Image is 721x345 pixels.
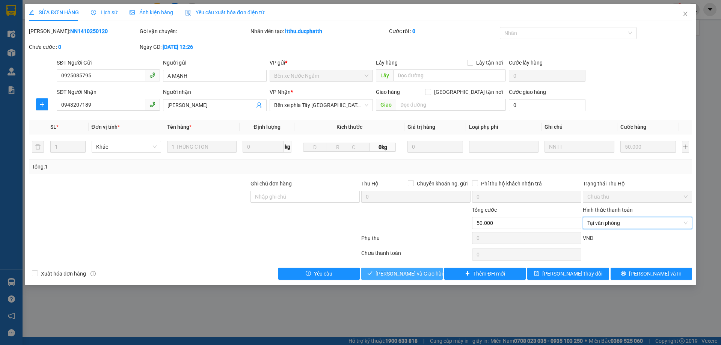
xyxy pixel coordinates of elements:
[92,124,120,130] span: Đơn vị tính
[360,249,471,262] div: Chưa thanh toán
[29,10,34,15] span: edit
[270,89,291,95] span: VP Nhận
[38,270,89,278] span: Xuất hóa đơn hàng
[620,124,646,130] span: Cước hàng
[130,9,173,15] span: Ảnh kiện hàng
[675,4,696,25] button: Close
[444,268,526,280] button: plusThêm ĐH mới
[29,9,79,15] span: SỬA ĐƠN HÀNG
[57,88,160,96] div: SĐT Người Nhận
[509,70,585,82] input: Cước lấy hàng
[370,143,395,152] span: 0kg
[414,179,471,188] span: Chuyển khoản ng. gửi
[682,141,689,153] button: plus
[465,271,470,277] span: plus
[336,124,362,130] span: Kích thước
[70,28,108,34] b: NN1410250120
[412,28,415,34] b: 0
[376,69,393,81] span: Lấy
[163,44,193,50] b: [DATE] 12:26
[542,120,617,134] th: Ghi chú
[91,10,96,15] span: clock-circle
[587,191,688,202] span: Chưa thu
[466,120,542,134] th: Loại phụ phí
[545,141,614,153] input: Ghi Chú
[278,268,360,280] button: exclamation-circleYêu cầu
[285,28,322,34] b: ltthu.ducphatth
[361,268,443,280] button: check[PERSON_NAME] và Giao hàng
[682,11,688,17] span: close
[50,124,56,130] span: SL
[274,99,368,111] span: Bến xe phía Tây Thanh Hóa
[360,234,471,247] div: Phụ thu
[256,102,262,108] span: user-add
[140,27,249,35] div: Gói vận chuyển:
[396,99,506,111] input: Dọc đường
[167,141,237,153] input: VD: Bàn, Ghế
[91,9,118,15] span: Lịch sử
[473,59,506,67] span: Lấy tận nơi
[250,191,360,203] input: Ghi chú đơn hàng
[284,141,291,153] span: kg
[407,141,463,153] input: 0
[57,59,160,67] div: SĐT Người Gửi
[253,124,280,130] span: Định lượng
[620,141,676,153] input: 0
[407,124,435,130] span: Giá trị hàng
[376,99,396,111] span: Giao
[270,59,373,67] div: VP gửi
[185,10,191,16] img: icon
[376,89,400,95] span: Giao hàng
[349,143,370,152] input: C
[389,27,498,35] div: Cước rồi :
[587,217,688,229] span: Tại văn phòng
[583,235,593,241] span: VND
[250,27,388,35] div: Nhân viên tạo:
[393,69,506,81] input: Dọc đường
[185,9,264,15] span: Yêu cầu xuất hóa đơn điện tử
[472,207,497,213] span: Tổng cước
[91,271,96,276] span: info-circle
[314,270,332,278] span: Yêu cầu
[583,179,692,188] div: Trạng thái Thu Hộ
[361,181,379,187] span: Thu Hộ
[611,268,692,280] button: printer[PERSON_NAME] và In
[58,44,61,50] b: 0
[36,101,48,107] span: plus
[303,143,326,152] input: D
[96,141,157,152] span: Khác
[250,181,292,187] label: Ghi chú đơn hàng
[376,270,448,278] span: [PERSON_NAME] và Giao hàng
[431,88,506,96] span: [GEOGRAPHIC_DATA] tận nơi
[509,89,546,95] label: Cước giao hàng
[36,98,48,110] button: plus
[509,99,585,111] input: Cước giao hàng
[32,163,278,171] div: Tổng: 1
[527,268,609,280] button: save[PERSON_NAME] thay đổi
[473,270,505,278] span: Thêm ĐH mới
[542,270,602,278] span: [PERSON_NAME] thay đổi
[326,143,349,152] input: R
[149,101,155,107] span: phone
[306,271,311,277] span: exclamation-circle
[621,271,626,277] span: printer
[163,88,266,96] div: Người nhận
[478,179,545,188] span: Phí thu hộ khách nhận trả
[629,270,682,278] span: [PERSON_NAME] và In
[32,141,44,153] button: delete
[29,27,138,35] div: [PERSON_NAME]:
[534,271,539,277] span: save
[130,10,135,15] span: picture
[509,60,543,66] label: Cước lấy hàng
[163,59,266,67] div: Người gửi
[274,70,368,81] span: Bến xe Nước Ngầm
[140,43,249,51] div: Ngày GD:
[376,60,398,66] span: Lấy hàng
[149,72,155,78] span: phone
[583,207,633,213] label: Hình thức thanh toán
[29,43,138,51] div: Chưa cước :
[367,271,373,277] span: check
[167,124,192,130] span: Tên hàng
